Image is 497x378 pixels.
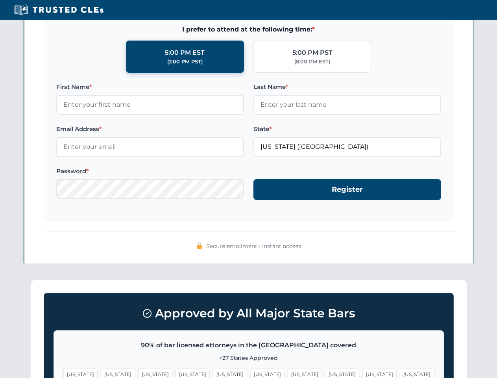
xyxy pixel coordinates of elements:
[56,95,244,115] input: Enter your first name
[56,82,244,92] label: First Name
[165,48,205,58] div: 5:00 PM EST
[54,303,444,324] h3: Approved by All Major State Bars
[294,58,330,66] div: (8:00 PM EST)
[63,354,434,362] p: +27 States Approved
[56,167,244,176] label: Password
[292,48,333,58] div: 5:00 PM PST
[253,95,441,115] input: Enter your last name
[253,179,441,200] button: Register
[253,124,441,134] label: State
[63,340,434,350] p: 90% of bar licensed attorneys in the [GEOGRAPHIC_DATA] covered
[196,243,203,249] img: 🔒
[253,82,441,92] label: Last Name
[167,58,203,66] div: (2:00 PM PST)
[12,4,106,16] img: Trusted CLEs
[206,242,301,250] span: Secure enrollment • Instant access
[56,24,441,35] span: I prefer to attend at the following time:
[253,137,441,157] input: Florida (FL)
[56,137,244,157] input: Enter your email
[56,124,244,134] label: Email Address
